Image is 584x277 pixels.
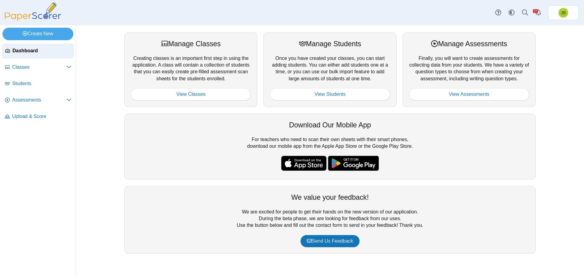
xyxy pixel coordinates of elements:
[2,44,74,58] a: Dashboard
[2,2,63,21] img: PaperScorer
[2,17,63,22] a: PaperScorer
[2,60,74,75] a: Classes
[263,33,396,107] div: Once you have created your classes, you can start adding students. You can either add students on...
[12,97,67,103] span: Assessments
[12,113,71,120] span: Upload & Score
[2,28,73,40] a: Create New
[131,88,251,100] a: View Classes
[409,39,529,49] div: Manage Assessments
[131,39,251,49] div: Manage Classes
[409,88,529,100] a: View Assessments
[12,47,71,54] span: Dashboard
[270,39,390,49] div: Manage Students
[403,33,536,107] div: Finally, you will want to create assessments for collecting data from your students. We have a va...
[2,93,74,108] a: Assessments
[561,11,566,15] span: Joel Boyd
[301,235,360,247] a: Send Us Feedback
[2,109,74,124] a: Upload & Score
[281,156,327,171] img: apple-store-badge.svg
[532,6,545,19] a: Alerts
[131,192,529,202] div: We value your feedback!
[328,156,379,171] img: google-play-badge.png
[548,5,579,20] a: Joel Boyd
[270,88,390,100] a: View Students
[124,186,536,254] div: We are excited for people to get their hands on the new version of our application. During the be...
[307,238,353,244] span: Send Us Feedback
[12,64,67,71] span: Classes
[12,80,71,87] span: Students
[558,8,568,18] span: Joel Boyd
[124,114,536,179] div: For teachers who need to scan their own sheets with their smart phones, download our mobile app f...
[124,33,257,107] div: Creating classes is an important first step in using the application. A class will contain a coll...
[131,120,529,130] div: Download Our Mobile App
[2,77,74,91] a: Students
